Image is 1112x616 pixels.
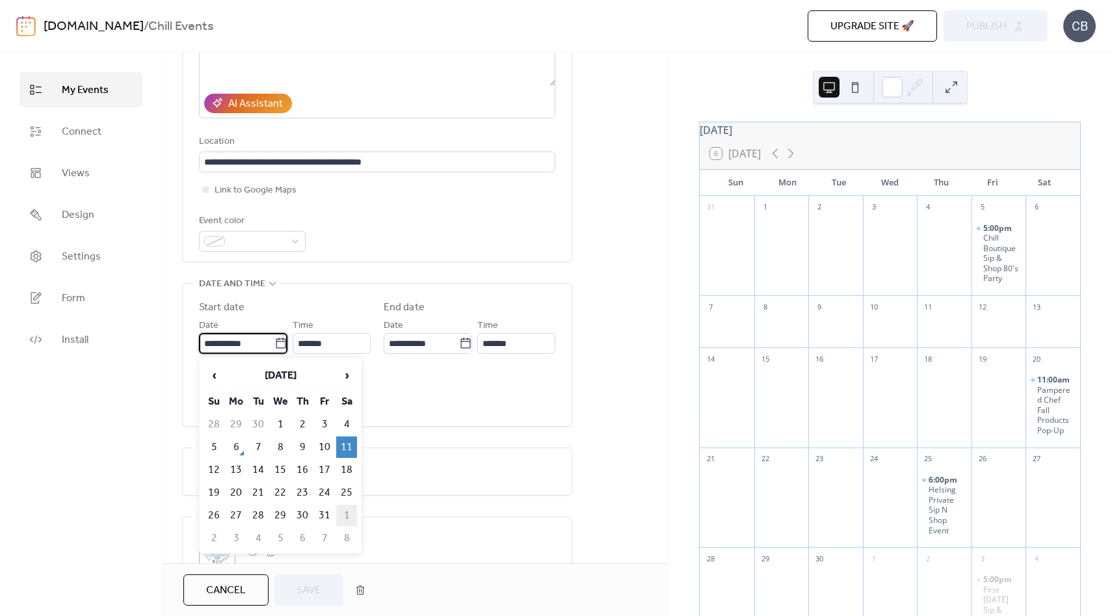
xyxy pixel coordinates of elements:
td: 2 [292,414,313,435]
td: 29 [226,414,246,435]
div: 25 [921,452,935,466]
td: 2 [204,528,224,549]
a: My Events [20,72,142,107]
div: Helsing Private Sip N Shop Event [929,485,966,535]
div: 26 [975,452,990,466]
td: 4 [336,414,357,435]
div: End date [384,300,425,315]
div: Sun [710,170,761,196]
td: 7 [314,528,335,549]
img: logo [16,16,36,36]
span: 5:00pm [983,574,1014,585]
b: / [144,14,148,39]
div: [DATE] [700,122,1080,138]
span: Form [62,291,85,306]
div: Location [199,134,553,150]
div: 7 [704,300,718,314]
div: 11 [921,300,935,314]
div: Event color [199,213,303,229]
td: 23 [292,482,313,503]
td: 16 [292,459,313,481]
a: Design [20,197,142,232]
div: 8 [758,300,773,314]
td: 30 [292,505,313,526]
div: 4 [921,200,935,215]
div: Pampered Chef Fall Products Pop-Up [1026,375,1080,436]
div: Fri [967,170,1018,196]
div: AI Assistant [228,96,283,112]
span: Design [62,208,94,223]
div: 16 [812,352,827,366]
th: Su [204,391,224,412]
div: 9 [812,300,827,314]
div: 10 [867,300,881,314]
td: 30 [248,414,269,435]
span: Time [477,318,498,334]
td: 26 [204,505,224,526]
th: Th [292,391,313,412]
a: Install [20,322,142,357]
td: 29 [270,505,291,526]
td: 1 [336,505,357,526]
td: 12 [204,459,224,481]
td: 5 [270,528,291,549]
td: 28 [204,414,224,435]
td: 6 [226,436,246,458]
td: 27 [226,505,246,526]
td: 25 [336,482,357,503]
button: Upgrade site 🚀 [808,10,937,42]
div: 23 [812,452,827,466]
div: 29 [758,552,773,566]
div: 1 [867,552,881,566]
th: Sa [336,391,357,412]
td: 19 [204,482,224,503]
td: 8 [336,528,357,549]
span: 6:00pm [929,475,959,485]
td: 15 [270,459,291,481]
td: 7 [248,436,269,458]
a: Form [20,280,142,315]
div: Sat [1018,170,1070,196]
div: Wed [864,170,916,196]
div: 20 [1029,352,1044,366]
div: Mon [761,170,813,196]
a: Cancel [183,574,269,606]
span: 5:00pm [983,223,1014,234]
span: Settings [62,249,101,265]
th: Tu [248,391,269,412]
th: Mo [226,391,246,412]
td: 6 [292,528,313,549]
div: 28 [704,552,718,566]
div: 4 [1029,552,1044,566]
div: 17 [867,352,881,366]
div: 3 [867,200,881,215]
th: We [270,391,291,412]
div: Thu [916,170,967,196]
th: [DATE] [226,362,335,390]
span: Connect [62,124,101,140]
div: 2 [921,552,935,566]
td: 21 [248,482,269,503]
td: 18 [336,459,357,481]
td: 5 [204,436,224,458]
div: 19 [975,352,990,366]
div: CB [1063,10,1096,42]
div: 5 [975,200,990,215]
div: Helsing Private Sip N Shop Event [917,475,972,536]
div: 18 [921,352,935,366]
td: 3 [314,414,335,435]
div: 21 [704,452,718,466]
td: 13 [226,459,246,481]
span: Link to Google Maps [215,183,297,198]
span: Upgrade site 🚀 [830,19,914,34]
div: 12 [975,300,990,314]
span: My Events [62,83,109,98]
td: 31 [314,505,335,526]
span: Date [199,318,218,334]
div: Chill Boutique Sip & Shop 80's Party [972,223,1026,284]
td: 14 [248,459,269,481]
a: Connect [20,114,142,149]
td: 17 [314,459,335,481]
span: Views [62,166,90,181]
div: Chill Boutique Sip & Shop 80's Party [983,233,1021,284]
